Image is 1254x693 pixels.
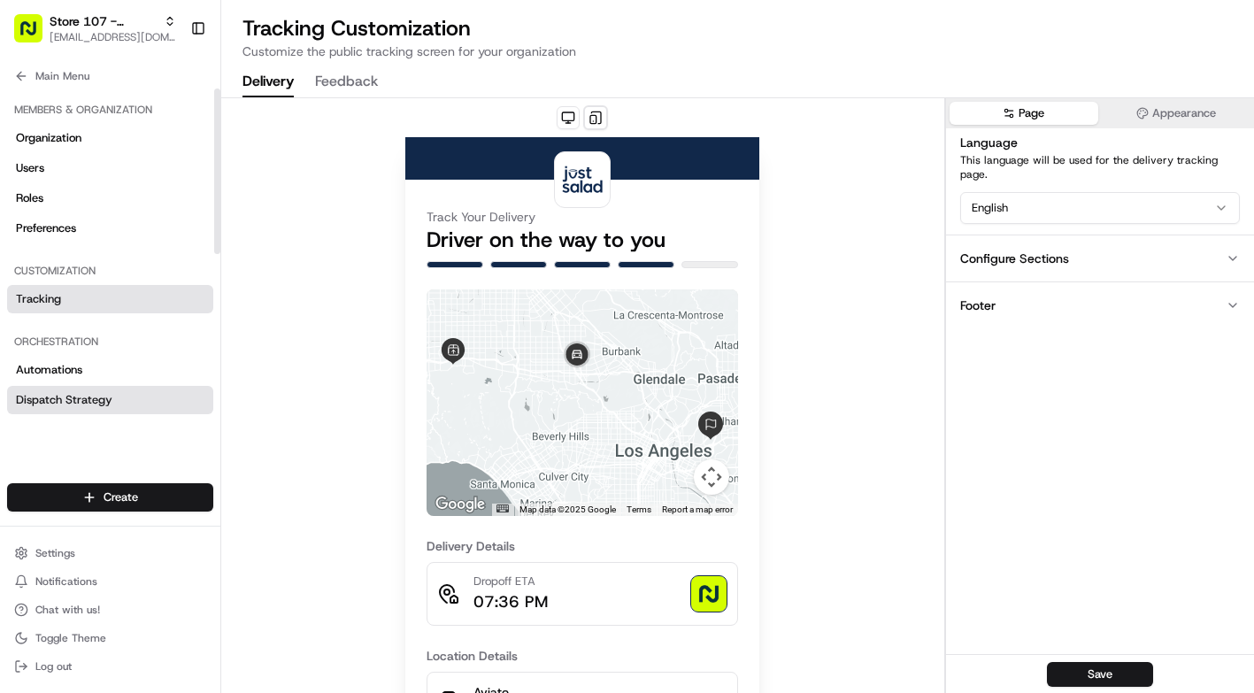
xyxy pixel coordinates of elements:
[16,190,43,206] span: Roles
[7,327,213,356] div: Orchestration
[16,160,44,176] span: Users
[16,362,82,378] span: Automations
[142,250,291,281] a: 💻API Documentation
[431,493,489,516] a: Open this area in Google Maps (opens a new window)
[431,493,489,516] img: Google
[16,291,61,307] span: Tracking
[960,153,1240,181] p: This language will be used for the delivery tracking page.
[7,569,213,594] button: Notifications
[7,285,213,313] a: Tracking
[46,114,292,133] input: Clear
[558,156,606,204] img: logo-public_tracking_screen-Store%252018%2520-%252020%2520E.%2520Jackson%2520%28Just%2520Salad%29...
[950,102,1098,125] button: Page
[960,135,1018,150] label: Language
[16,220,76,236] span: Preferences
[18,18,53,53] img: Nash
[16,392,112,408] span: Dispatch Strategy
[946,235,1254,281] button: Configure Sections
[496,504,509,512] button: Keyboard shortcuts
[301,174,322,196] button: Start new chat
[627,504,651,514] a: Terms (opens in new tab)
[35,631,106,645] span: Toggle Theme
[104,489,138,505] span: Create
[7,356,213,384] a: Automations
[7,483,213,512] button: Create
[167,257,284,274] span: API Documentation
[7,626,213,651] button: Toggle Theme
[11,250,142,281] a: 📗Knowledge Base
[427,537,738,555] h3: Delivery Details
[18,71,322,99] p: Welcome 👋
[7,64,213,89] button: Main Menu
[18,169,50,201] img: 1736555255976-a54dd68f-1ca7-489b-9aae-adbdc363a1c4
[7,96,213,124] div: Members & Organization
[662,504,733,514] a: Report a map error
[519,504,616,514] span: Map data ©2025 Google
[7,184,213,212] a: Roles
[473,574,548,589] p: Dropoff ETA
[125,299,214,313] a: Powered byPylon
[427,647,738,665] h3: Location Details
[1102,102,1250,125] button: Appearance
[16,130,81,146] span: Organization
[1047,662,1153,687] button: Save
[242,67,294,97] button: Delivery
[60,169,290,187] div: Start new chat
[7,124,213,152] a: Organization
[18,258,32,273] div: 📗
[7,386,213,414] a: Dispatch Strategy
[315,67,378,97] button: Feedback
[242,14,1233,42] h2: Tracking Customization
[960,296,996,314] div: Footer
[35,69,89,83] span: Main Menu
[960,250,1069,267] div: Configure Sections
[427,226,738,254] h2: Driver on the way to you
[35,546,75,560] span: Settings
[242,42,1233,60] p: Customize the public tracking screen for your organization
[7,257,213,285] div: Customization
[35,257,135,274] span: Knowledge Base
[7,214,213,243] a: Preferences
[694,459,729,495] button: Map camera controls
[35,603,100,617] span: Chat with us!
[7,654,213,679] button: Log out
[691,576,727,612] img: photo_proof_of_delivery image
[7,7,183,50] button: Store 107 - Prentice Hospital (Just Salad)[EMAIL_ADDRESS][DOMAIN_NAME]
[60,187,224,201] div: We're available if you need us!
[50,30,176,44] button: [EMAIL_ADDRESS][DOMAIN_NAME]
[7,597,213,622] button: Chat with us!
[946,281,1254,328] button: Footer
[176,300,214,313] span: Pylon
[35,659,72,674] span: Log out
[150,258,164,273] div: 💻
[7,154,213,182] a: Users
[35,574,97,589] span: Notifications
[7,541,213,566] button: Settings
[427,208,738,226] h3: Track Your Delivery
[473,589,548,614] p: 07:36 PM
[50,12,157,30] button: Store 107 - Prentice Hospital (Just Salad)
